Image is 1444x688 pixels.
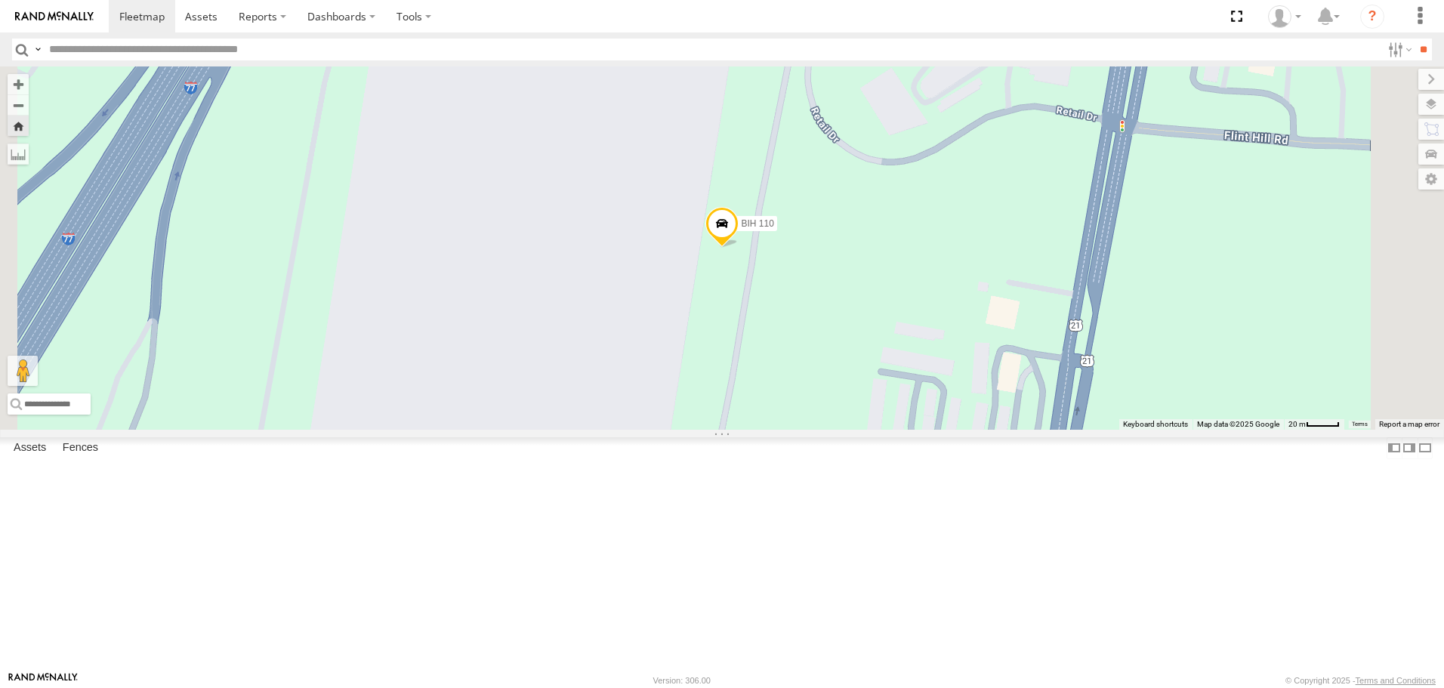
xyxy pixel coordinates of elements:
[8,94,29,116] button: Zoom out
[742,218,774,229] span: BIH 110
[1288,420,1306,428] span: 20 m
[1197,420,1279,428] span: Map data ©2025 Google
[8,356,38,386] button: Drag Pegman onto the map to open Street View
[1356,676,1436,685] a: Terms and Conditions
[1285,676,1436,685] div: © Copyright 2025 -
[8,673,78,688] a: Visit our Website
[1284,419,1344,430] button: Map Scale: 20 m per 41 pixels
[6,438,54,459] label: Assets
[8,143,29,165] label: Measure
[1418,168,1444,190] label: Map Settings
[1263,5,1307,28] div: Nele .
[1418,437,1433,459] label: Hide Summary Table
[1123,419,1188,430] button: Keyboard shortcuts
[1387,437,1402,459] label: Dock Summary Table to the Left
[1379,420,1439,428] a: Report a map error
[1352,421,1368,427] a: Terms (opens in new tab)
[1382,39,1415,60] label: Search Filter Options
[653,676,711,685] div: Version: 306.00
[1402,437,1417,459] label: Dock Summary Table to the Right
[8,116,29,136] button: Zoom Home
[55,438,106,459] label: Fences
[15,11,94,22] img: rand-logo.svg
[1360,5,1384,29] i: ?
[8,74,29,94] button: Zoom in
[32,39,44,60] label: Search Query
